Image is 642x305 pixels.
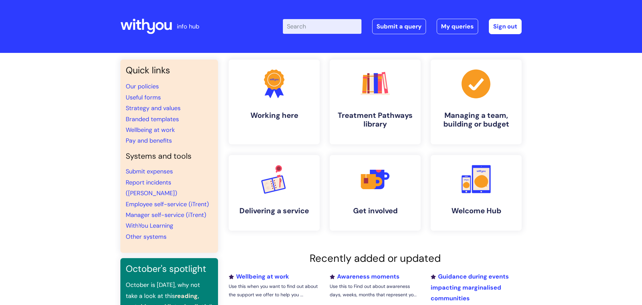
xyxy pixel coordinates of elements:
[126,82,159,90] a: Our policies
[436,207,516,215] h4: Welcome Hub
[229,60,320,144] a: Working here
[436,111,516,129] h4: Managing a team, building or budget
[330,155,421,231] a: Get involved
[229,273,289,281] a: Wellbeing at work
[229,282,320,299] p: Use this when you want to find out about the support we offer to help you ...
[283,19,522,34] div: | -
[437,19,478,34] a: My queries
[126,222,173,230] a: WithYou Learning
[372,19,426,34] a: Submit a query
[489,19,522,34] a: Sign out
[126,152,213,161] h4: Systems and tools
[283,19,361,34] input: Search
[229,252,522,264] h2: Recently added or updated
[126,115,179,123] a: Branded templates
[126,93,161,101] a: Useful forms
[335,207,415,215] h4: Get involved
[330,60,421,144] a: Treatment Pathways library
[126,126,175,134] a: Wellbeing at work
[126,211,206,219] a: Manager self-service (iTrent)
[126,65,213,76] h3: Quick links
[126,104,181,112] a: Strategy and values
[330,282,421,299] p: Use this to Find out about awareness days, weeks, months that represent yo...
[126,137,172,145] a: Pay and benefits
[431,155,522,231] a: Welcome Hub
[177,21,199,32] p: info hub
[126,233,167,241] a: Other systems
[330,273,400,281] a: Awareness moments
[126,178,177,197] a: Report incidents ([PERSON_NAME])
[335,111,415,129] h4: Treatment Pathways library
[126,167,173,175] a: Submit expenses
[229,155,320,231] a: Delivering a service
[234,111,314,120] h4: Working here
[431,60,522,144] a: Managing a team, building or budget
[234,207,314,215] h4: Delivering a service
[431,273,509,302] a: Guidance during events impacting marginalised communities
[126,200,209,208] a: Employee self-service (iTrent)
[126,263,213,274] h3: October's spotlight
